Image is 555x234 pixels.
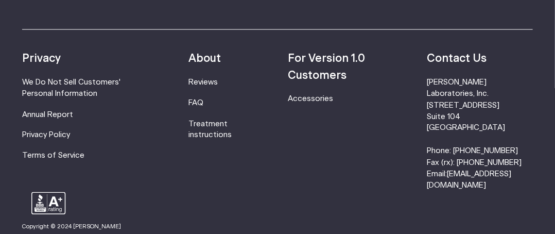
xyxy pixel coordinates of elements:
strong: Contact Us [427,53,487,64]
a: Annual Report [22,111,73,119]
strong: For Version 1.0 Customers [288,53,365,80]
a: Terms of Service [22,152,84,160]
a: Treatment instructions [188,120,232,139]
strong: About [188,53,221,64]
a: We Do Not Sell Customers' Personal Information [22,78,120,97]
a: Privacy Policy [22,131,70,139]
strong: Privacy [22,53,61,64]
a: [EMAIL_ADDRESS][DOMAIN_NAME] [427,171,511,190]
a: Reviews [188,78,218,86]
li: [PERSON_NAME] Laboratories, Inc. [STREET_ADDRESS] Suite 104 [GEOGRAPHIC_DATA] Phone: [PHONE_NUMBE... [427,77,533,192]
small: Copyright © 2024 [PERSON_NAME] [22,224,121,230]
a: FAQ [188,99,203,107]
a: Accessories [288,95,333,103]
